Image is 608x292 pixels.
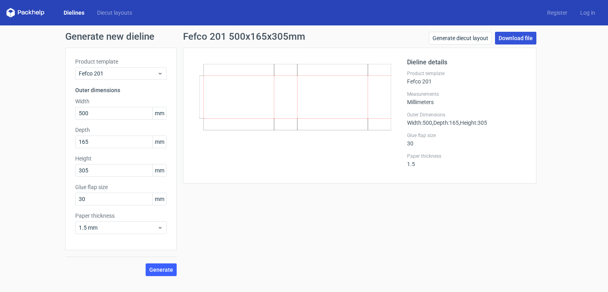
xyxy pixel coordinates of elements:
[75,126,167,134] label: Depth
[79,224,157,232] span: 1.5 mm
[183,32,305,41] h1: Fefco 201 500x165x305mm
[75,58,167,66] label: Product template
[152,164,166,176] span: mm
[75,86,167,94] h3: Outer dimensions
[407,58,526,67] h2: Dieline details
[65,32,543,41] h1: Generate new dieline
[407,70,526,85] div: Fefco 201
[407,112,526,118] label: Outer Dimensions
[407,70,526,77] label: Product template
[79,70,157,77] span: Fefco 201
[75,155,167,162] label: Height
[146,263,177,276] button: Generate
[407,120,432,126] span: Width : 500
[149,267,173,273] span: Generate
[91,9,138,17] a: Diecut layouts
[407,153,526,167] div: 1.5
[429,32,492,44] a: Generate diecut layout
[152,136,166,148] span: mm
[75,183,167,191] label: Glue flap size
[432,120,459,126] span: , Depth : 165
[407,132,526,147] div: 30
[574,9,602,17] a: Log in
[152,107,166,119] span: mm
[407,132,526,139] label: Glue flap size
[541,9,574,17] a: Register
[152,193,166,205] span: mm
[407,91,526,105] div: Millimeters
[495,32,536,44] a: Download file
[407,153,526,159] label: Paper thickness
[57,9,91,17] a: Dielines
[75,97,167,105] label: Width
[459,120,487,126] span: , Height : 305
[75,212,167,220] label: Paper thickness
[407,91,526,97] label: Measurements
